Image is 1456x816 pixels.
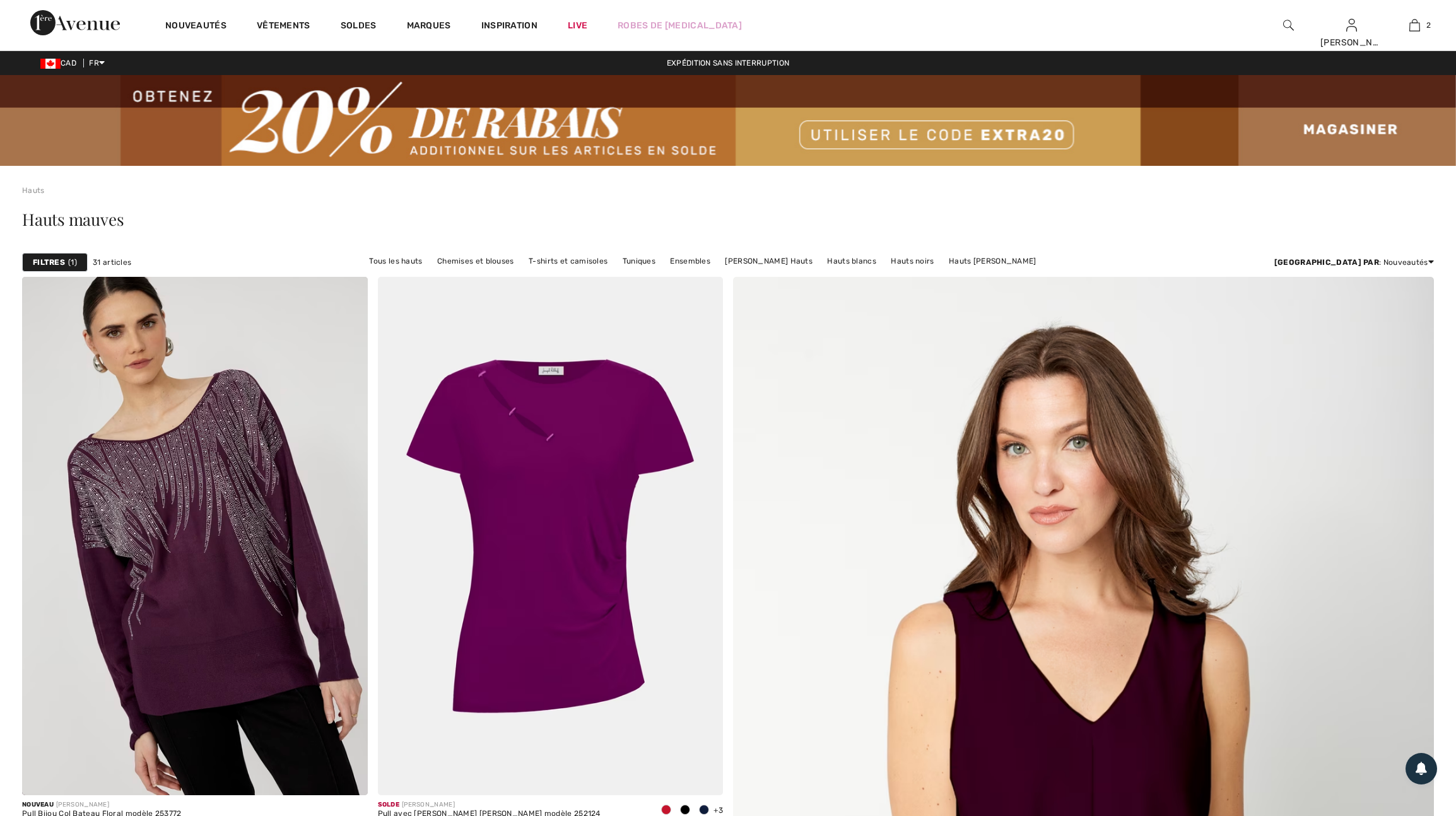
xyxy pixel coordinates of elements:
[522,253,614,269] a: T-shirts et camisoles
[1274,257,1434,268] div: : Nouveautés
[33,257,65,268] strong: Filtres
[22,801,54,808] span: Nouveau
[407,20,451,33] a: Marques
[664,253,717,269] a: Ensembles
[821,253,883,269] a: Hauts blancs
[22,186,45,195] a: Hauts
[568,19,587,32] a: Live
[1383,18,1445,33] a: 2
[378,801,400,808] span: Solde
[341,20,377,33] a: Soldes
[713,806,723,815] span: +3
[1346,18,1357,33] img: Mes infos
[165,20,226,33] a: Nouveautés
[942,253,1043,269] a: Hauts [PERSON_NAME]
[68,257,77,268] span: 1
[1283,18,1294,33] img: recherche
[1409,18,1420,33] img: Mon panier
[22,800,182,810] div: [PERSON_NAME]
[40,59,81,67] span: CAD
[1274,258,1379,267] strong: [GEOGRAPHIC_DATA] par
[378,277,724,795] img: Pull avec Bijoux Ornés modèle 252124. Purple orchid
[884,253,940,269] a: Hauts noirs
[431,253,520,269] a: Chemises et blouses
[22,208,124,230] span: Hauts mauves
[22,277,368,795] img: Pull Bijou Col Bateau Floral modèle 253772. Plum
[616,253,662,269] a: Tuniques
[257,20,310,33] a: Vêtements
[93,257,131,268] span: 31 articles
[1320,36,1382,49] div: [PERSON_NAME]
[40,59,61,69] img: Canadian Dollar
[481,20,537,33] span: Inspiration
[378,800,601,810] div: [PERSON_NAME]
[1426,20,1431,31] span: 2
[618,19,742,32] a: Robes de [MEDICAL_DATA]
[30,10,120,35] img: 1ère Avenue
[1346,19,1357,31] a: Se connecter
[719,253,819,269] a: [PERSON_NAME] Hauts
[363,253,428,269] a: Tous les hauts
[89,59,105,67] span: FR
